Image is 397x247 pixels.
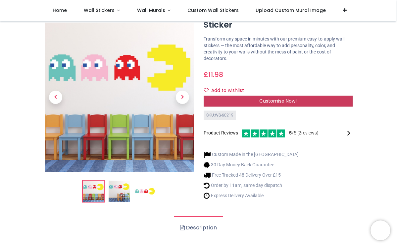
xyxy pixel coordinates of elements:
span: 11.98 [208,70,223,79]
span: Previous [49,91,62,104]
iframe: Brevo live chat [371,220,390,240]
a: Description [174,216,223,239]
span: Wall Murals [137,7,165,14]
div: SKU: WS-60219 [204,111,236,120]
li: Express Delivery Available [204,192,299,199]
span: Customise Now! [259,98,297,104]
img: Pac Man Gaming Gamer Kids Wall Sticker [83,181,104,202]
span: Wall Stickers [84,7,115,14]
span: Upload Custom Mural Image [256,7,326,14]
span: Next [176,91,189,104]
li: 30 Day Money Back Guarantee [204,161,299,168]
span: Home [53,7,67,14]
img: WS-60219-02 [109,181,130,202]
p: Transform any space in minutes with our premium easy-to-apply wall stickers — the most affordable... [204,36,353,62]
li: Free Tracked 48 Delivery Over £15 [204,172,299,179]
span: /5 ( 2 reviews) [289,130,319,136]
a: Previous [45,45,67,149]
span: 5 [289,130,292,135]
div: Product Reviews [204,128,353,137]
i: Add to wishlist [204,88,209,93]
span: Custom Wall Stickers [187,7,239,14]
img: WS-60219-03 [134,181,156,202]
span: £ [204,70,223,79]
a: Next [171,45,194,149]
li: Custom Made in the [GEOGRAPHIC_DATA] [204,151,299,158]
button: Add to wishlistAdd to wishlist [204,85,250,96]
img: Pac Man Gaming Gamer Kids Wall Sticker [45,23,194,172]
li: Order by 11am, same day dispatch [204,182,299,189]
